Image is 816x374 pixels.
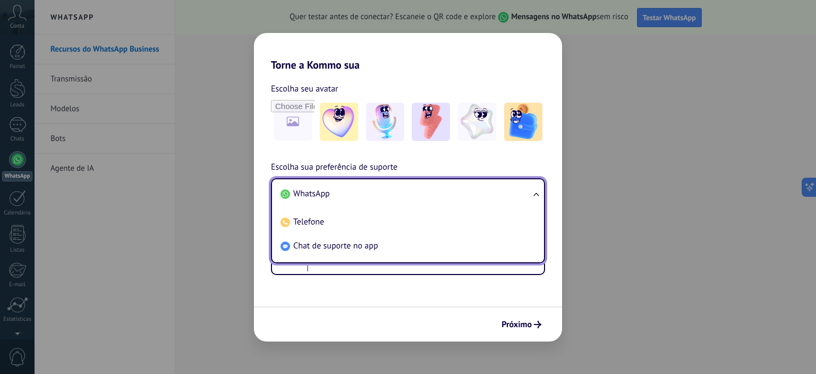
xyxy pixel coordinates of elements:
[501,321,532,328] span: Próximo
[293,240,378,251] span: Chat de suporte no app
[320,103,358,141] img: -1.jpeg
[271,82,338,96] span: Escolha seu avatar
[293,188,330,199] span: WhatsApp
[497,315,546,334] button: Próximo
[271,161,397,174] span: Escolha sua preferência de suporte
[254,33,562,71] h2: Torne a Kommo sua
[458,103,496,141] img: -4.jpeg
[366,103,404,141] img: -2.jpeg
[504,103,542,141] img: -5.jpeg
[412,103,450,141] img: -3.jpeg
[293,217,324,227] span: Telefone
